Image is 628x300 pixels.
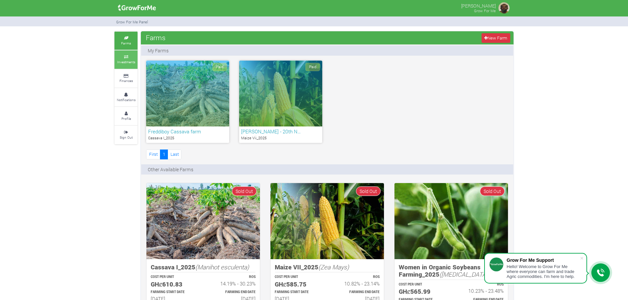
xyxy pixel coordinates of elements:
h6: Freddiboy Cassava farm [148,128,227,134]
h5: Maize VII_2025 [275,263,380,271]
h6: 10.23% - 23.48% [457,288,504,294]
p: Estimated Farming End Date [333,290,380,295]
small: Grow For Me [474,8,496,13]
i: (Manihot esculenta) [195,263,249,271]
a: Paid [PERSON_NAME] - 20th N… Maize Vii_2025 [239,61,322,143]
nav: Page Navigation [146,150,181,159]
h6: 10.82% - 23.14% [333,281,380,286]
span: Sold Out [356,186,381,196]
p: COST PER UNIT [151,275,197,280]
p: ROS [333,275,380,280]
a: Profile [114,107,138,125]
a: First [146,150,160,159]
h5: GHȼ610.83 [151,281,197,288]
p: Maize Vii_2025 [241,135,320,141]
span: Paid [212,63,227,71]
a: Last [168,150,181,159]
img: growforme image [116,1,158,14]
h5: Cassava I_2025 [151,263,256,271]
p: COST PER UNIT [399,282,445,287]
small: Grow For Me Panel [116,19,148,24]
i: ([MEDICAL_DATA] max) [439,270,503,278]
small: Farms [121,41,131,45]
small: Investments [117,60,135,64]
div: Grow For Me Support [507,258,580,263]
h6: 14.19% - 30.23% [209,281,256,286]
img: growforme image [146,183,260,259]
p: My Farms [148,47,169,54]
p: [PERSON_NAME] [461,1,496,9]
p: ROS [457,282,504,287]
span: Paid [305,63,320,71]
small: Profile [121,116,131,121]
p: Estimated Farming End Date [209,290,256,295]
img: growforme image [394,183,508,259]
img: growforme image [497,1,511,14]
h6: [PERSON_NAME] - 20th N… [241,128,320,134]
h5: GHȼ585.75 [275,281,321,288]
span: Sold Out [480,186,505,196]
p: ROS [209,275,256,280]
small: Sign Out [120,135,133,140]
a: Notifications [114,88,138,106]
a: Investments [114,50,138,68]
p: Cassava I_2025 [148,135,227,141]
a: New Farm [482,33,510,43]
p: Estimated Farming Start Date [151,290,197,295]
span: Farms [144,31,167,44]
p: COST PER UNIT [275,275,321,280]
i: (Zea Mays) [318,263,349,271]
h5: GHȼ565.99 [399,288,445,295]
a: 1 [160,150,168,159]
a: Sign Out [114,126,138,144]
h5: Women in Organic Soybeans Farming_2025 [399,263,504,278]
small: Notifications [117,97,136,102]
a: Paid Freddiboy Cassava farm Cassava I_2025 [146,61,229,143]
p: Other Available Farms [148,166,193,173]
img: growforme image [270,183,384,259]
a: Farms [114,32,138,50]
div: Hello! Welcome to Grow For Me where everyone can farm and trade Agric commodities. I'm here to help. [507,264,580,279]
a: Finances [114,69,138,88]
p: Estimated Farming Start Date [275,290,321,295]
span: Sold Out [232,186,257,196]
small: Finances [119,78,133,83]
